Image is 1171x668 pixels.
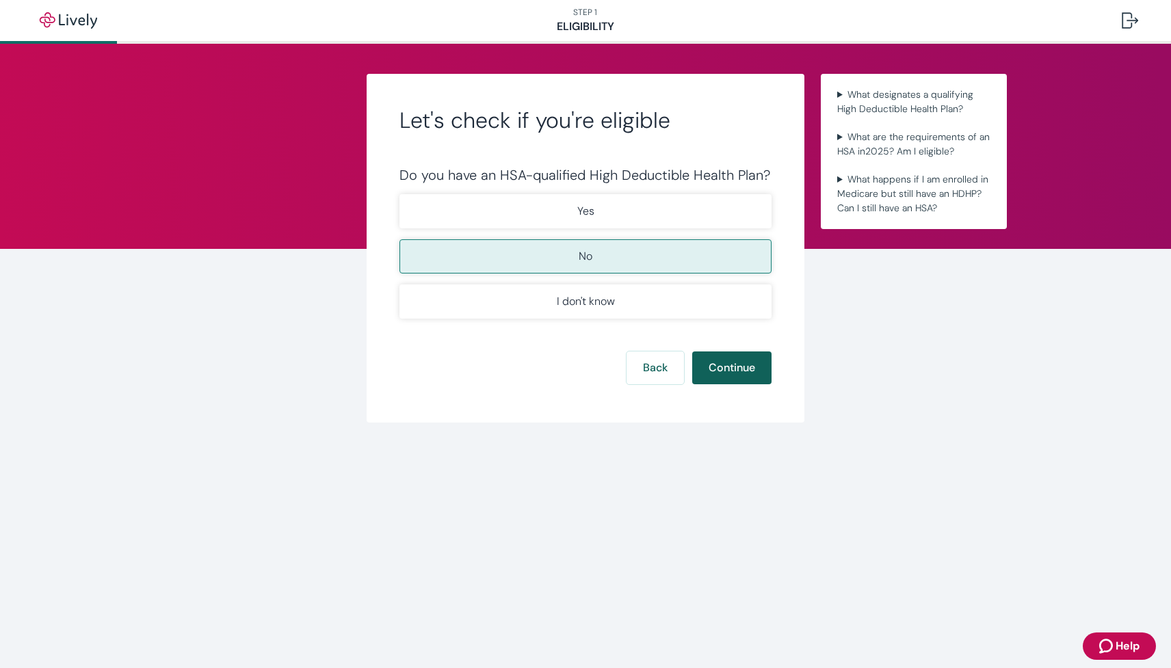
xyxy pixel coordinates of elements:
[399,107,772,134] h2: Let's check if you're eligible
[557,293,615,310] p: I don't know
[832,85,996,119] summary: What designates a qualifying High Deductible Health Plan?
[399,284,772,319] button: I don't know
[30,12,107,29] img: Lively
[692,351,772,384] button: Continue
[399,194,772,228] button: Yes
[577,203,594,219] p: Yes
[399,239,772,273] button: No
[1116,638,1140,654] span: Help
[1111,4,1149,37] button: Log out
[1083,632,1156,660] button: Zendesk support iconHelp
[1099,638,1116,654] svg: Zendesk support icon
[579,248,592,265] p: No
[399,167,772,183] div: Do you have an HSA-qualified High Deductible Health Plan?
[627,351,684,384] button: Back
[832,170,996,218] summary: What happens if I am enrolled in Medicare but still have an HDHP? Can I still have an HSA?
[832,127,996,161] summary: What are the requirements of an HSA in2025? Am I eligible?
